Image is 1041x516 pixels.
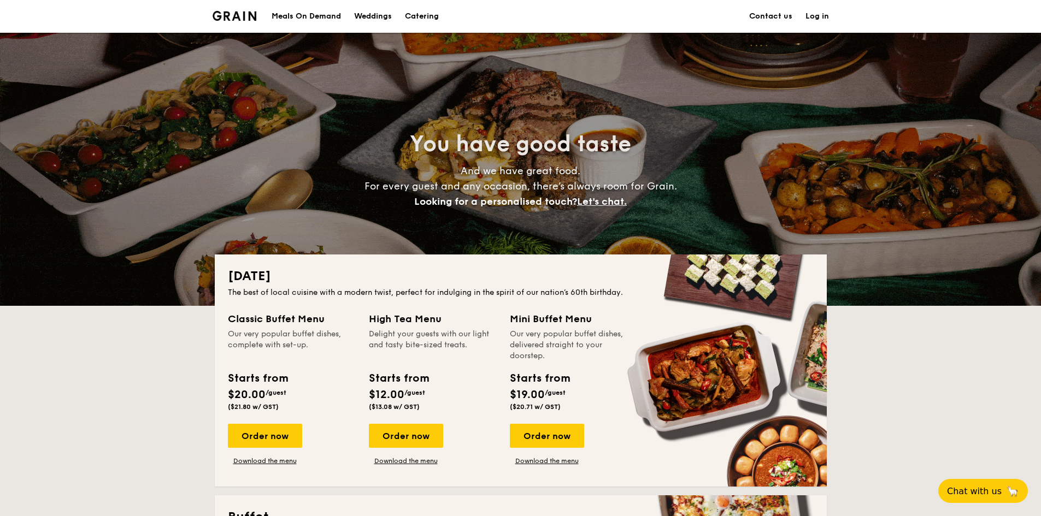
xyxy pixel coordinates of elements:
span: /guest [266,389,286,396]
div: Order now [510,424,584,448]
div: Order now [228,424,302,448]
h2: [DATE] [228,268,814,285]
div: Order now [369,424,443,448]
div: Our very popular buffet dishes, delivered straight to your doorstep. [510,329,638,361]
a: Download the menu [369,456,443,465]
div: Delight your guests with our light and tasty bite-sized treats. [369,329,497,361]
span: ($21.80 w/ GST) [228,403,279,411]
div: Our very popular buffet dishes, complete with set-up. [228,329,356,361]
span: 🦙 [1006,485,1019,497]
div: Starts from [369,370,428,387]
span: ($20.71 w/ GST) [510,403,561,411]
a: Download the menu [510,456,584,465]
span: $19.00 [510,388,545,401]
span: Let's chat. [577,195,627,207]
a: Download the menu [228,456,302,465]
span: And we have great food. For every guest and any occasion, there’s always room for Grain. [364,165,677,207]
span: You have good taste [410,131,631,157]
span: Chat with us [947,486,1002,496]
img: Grain [213,11,257,21]
span: ($13.08 w/ GST) [369,403,420,411]
span: /guest [545,389,566,396]
div: High Tea Menu [369,311,497,327]
div: Starts from [510,370,569,387]
button: Chat with us🦙 [938,479,1028,503]
span: /guest [404,389,425,396]
div: Classic Buffet Menu [228,311,356,327]
span: $20.00 [228,388,266,401]
span: Looking for a personalised touch? [414,195,577,207]
div: Starts from [228,370,287,387]
a: Logotype [213,11,257,21]
span: $12.00 [369,388,404,401]
div: The best of local cuisine with a modern twist, perfect for indulging in the spirit of our nation’... [228,287,814,298]
div: Mini Buffet Menu [510,311,638,327]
